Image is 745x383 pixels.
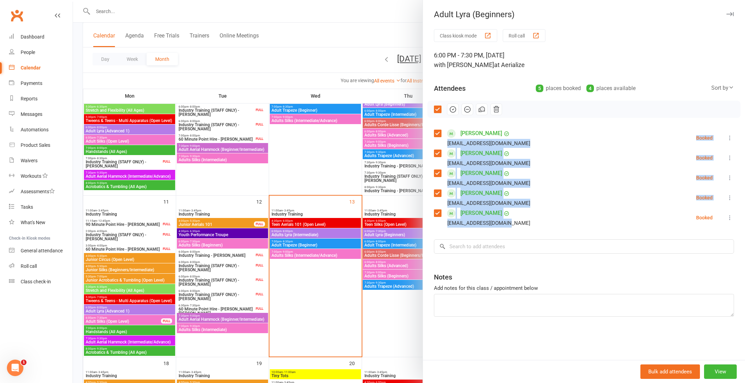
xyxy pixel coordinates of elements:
div: [EMAIL_ADDRESS][DOMAIN_NAME] [447,219,530,228]
div: Booked [696,155,713,160]
div: [EMAIL_ADDRESS][DOMAIN_NAME] [447,159,530,168]
div: 5 [536,85,543,92]
div: What's New [21,220,45,225]
a: [PERSON_NAME] [460,168,502,179]
button: Class kiosk mode [434,29,497,42]
h1: [PERSON_NAME] [33,3,78,9]
div: Aerialize says… [6,113,132,141]
div: < Not at all satisfied [18,57,100,64]
button: Upload attachment [33,225,38,231]
a: People [9,45,73,60]
div: Roll call [21,263,37,269]
div: Messages [21,111,42,117]
a: Payments [9,76,73,91]
div: [EMAIL_ADDRESS][DOMAIN_NAME] [447,179,530,188]
span: 1 [21,360,26,365]
button: go back [4,3,18,16]
div: Tasks [21,204,33,210]
div: Completely satisfied > [18,83,100,90]
a: Automations [9,122,73,138]
div: Hi there, yes! Looks like the system got a little ahead of itself there. I am still testing this ... [11,145,107,185]
div: Powered by [18,99,100,106]
a: Waivers [9,153,73,168]
button: 5 [84,67,100,80]
iframe: Intercom live chat [7,360,23,376]
div: Attendees [434,84,466,93]
a: Calendar [9,60,73,76]
button: 4 [67,67,83,80]
a: General attendance kiosk mode [9,243,73,259]
div: Booked [696,135,713,140]
a: Roll call [9,259,73,274]
div: Booked [696,175,713,180]
button: 3 [51,67,67,80]
div: [PERSON_NAME] [11,185,107,192]
div: Dashboard [21,34,44,40]
a: What's New [9,215,73,230]
button: Roll call [503,29,545,42]
div: Notes [434,272,452,282]
div: thanks [PERSON_NAME]. I thought as much! [25,209,132,230]
div: Calendar [21,65,41,70]
button: Send a message… [118,222,129,233]
div: Jessica says… [6,141,132,208]
div: Add notes for this class / appointment below [434,284,734,292]
button: Gif picker [22,225,27,231]
a: Reports [9,91,73,107]
a: [PERSON_NAME] [460,128,502,139]
span: at Aerialize [494,61,525,68]
span: with [PERSON_NAME] [434,61,494,68]
button: 2 [34,67,51,80]
div: 6:00 PM - 7:30 PM, [DATE] [434,51,734,70]
div: Reports [21,96,38,101]
button: Bulk add attendees [640,364,700,379]
input: Search to add attendees [434,239,734,254]
div: How satisfied are you with your Clubworx customer support?< Not at all satisfied12345Completely s... [6,17,113,108]
div: General attendance [21,248,63,253]
button: View [704,364,737,379]
h2: How satisfied are you with your Clubworx customer support? [18,27,100,49]
a: Dashboard [9,29,73,45]
div: Booked [696,195,713,200]
a: [PERSON_NAME] [460,208,502,219]
button: Emoji picker [11,225,16,231]
div: Aerialize says… [6,209,132,239]
button: Home [120,3,133,16]
div: Payments [21,80,42,86]
a: [PERSON_NAME] [460,188,502,199]
a: Clubworx [8,7,25,24]
div: Automations [21,127,49,132]
div: [EMAIL_ADDRESS][DOMAIN_NAME] [447,199,530,208]
div: 4 [586,85,594,92]
div: Product Sales [21,142,50,148]
textarea: Message… [6,211,132,222]
a: Messages [9,107,73,122]
div: places booked [536,84,581,93]
a: Tasks [9,199,73,215]
a: Product Sales [9,138,73,153]
a: [PERSON_NAME] [460,148,502,159]
div: Adult Lyra (Beginners) [423,10,745,19]
button: 1 [18,67,34,80]
a: Assessments [9,184,73,199]
div: places available [586,84,636,93]
span: 5 [85,70,99,77]
div: Booked [696,215,713,220]
div: People [21,50,35,55]
span: 3 [52,70,66,77]
div: Assessments [21,189,55,194]
div: My query isn't yet resolved. Hopefully [PERSON_NAME] is still working on it? [30,118,127,131]
div: Profile image for Jessica [20,4,31,15]
div: [EMAIL_ADDRESS][DOMAIN_NAME] [447,139,530,148]
div: Class check-in [21,279,51,284]
span: 2 [35,70,50,77]
p: Active 30m ago [33,9,68,15]
span: 4 [68,70,83,77]
a: InMoment [61,99,85,105]
a: Class kiosk mode [9,274,73,289]
div: Toby says… [6,17,132,113]
div: Sort by [711,84,734,92]
div: Waivers [21,158,38,163]
a: Workouts [9,168,73,184]
div: [PERSON_NAME] • 3h ago [11,198,65,202]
